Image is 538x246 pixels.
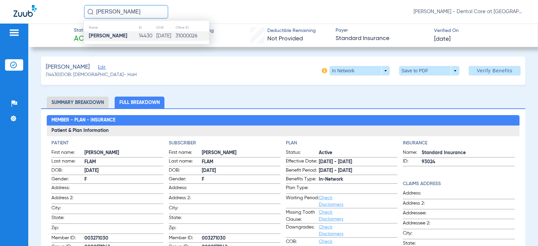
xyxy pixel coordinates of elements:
[84,24,139,31] th: Name
[202,176,280,183] span: F
[139,31,156,41] td: 14430
[319,149,397,156] span: Active
[84,176,163,183] span: F
[322,68,327,73] img: info-icon
[399,66,459,75] button: Save to PDF
[51,205,84,214] span: City:
[51,184,84,194] span: Address:
[47,126,519,136] h3: Patient & Plan Information
[286,149,319,157] span: Status:
[403,158,422,166] span: ID:
[286,140,397,147] h4: Plan
[13,5,37,17] img: Zuub Logo
[139,24,156,31] th: ID
[51,167,84,175] span: DOB:
[47,97,109,108] li: Summary Breakdown
[319,225,343,236] a: Check Disclaimers
[403,190,436,199] span: Address:
[156,31,175,41] td: [DATE]
[98,65,104,71] span: Edit
[267,36,303,42] span: Not Provided
[87,9,93,15] img: Search Icon
[89,33,127,38] strong: [PERSON_NAME]
[286,224,319,237] span: Downgrades:
[336,34,428,43] span: Standard Insurance
[175,31,209,41] td: 31000026
[84,5,168,19] input: Search for patients
[422,159,514,166] span: 93024
[202,167,280,174] span: [DATE]
[403,140,514,147] h4: Insurance
[156,24,175,31] th: DOB
[319,176,397,183] span: In-Network
[175,24,209,31] th: Office ID
[74,27,98,34] span: Status
[74,34,98,44] span: Active
[336,27,428,34] span: Payer
[169,224,202,234] span: Zip:
[51,140,163,147] h4: Patient
[169,176,202,184] span: Gender:
[403,230,436,239] span: City:
[403,210,436,219] span: Addressee:
[169,205,202,214] span: City:
[286,195,319,208] span: Waiting Period:
[84,235,163,242] span: 003271030
[51,149,84,157] span: First name:
[414,8,525,15] span: [PERSON_NAME] - Dental Care at [GEOGRAPHIC_DATA]
[169,140,280,147] h4: Subscriber
[286,158,319,166] span: Effective Date:
[422,149,514,156] span: Standard Insurance
[46,71,137,78] span: (14430) DOB: [DEMOGRAPHIC_DATA] - HoH
[51,224,84,234] span: Zip:
[46,63,90,71] span: [PERSON_NAME]
[403,149,422,157] span: Name:
[84,149,163,156] span: [PERSON_NAME]
[169,158,202,166] span: Last name:
[115,97,164,108] li: Full Breakdown
[169,149,202,157] span: First name:
[286,184,319,194] span: Plan Type:
[47,115,519,126] h2: Member - Plan - Insurance
[434,35,451,43] span: [DATE]
[169,184,202,194] span: Address:
[51,214,84,223] span: State:
[169,167,202,175] span: DOB:
[202,149,280,156] span: [PERSON_NAME]
[319,167,397,174] span: [DATE] - [DATE]
[403,200,436,209] span: Address 2:
[469,66,521,75] button: Verify Benefits
[51,158,84,166] span: Last name:
[51,195,84,204] span: Address 2:
[477,68,512,73] span: Verify Benefits
[202,159,280,166] span: FLAM
[84,159,163,166] span: FLAM
[84,167,163,174] span: [DATE]
[51,176,84,184] span: Gender:
[319,196,343,207] a: Check Disclaimers
[286,176,319,184] span: Benefits Type:
[403,220,436,229] span: Addressee 2:
[267,27,316,34] span: Deductible Remaining
[9,29,20,37] img: hamburger-icon
[434,27,527,34] span: Verified On
[169,195,202,204] span: Address 2:
[169,235,202,243] span: Member ID:
[51,235,84,243] span: Member ID:
[202,235,280,242] span: 003271030
[330,66,390,75] button: In Network
[403,180,514,187] h4: Claims Address
[319,210,343,221] a: Check Disclaimers
[286,209,319,223] span: Missing Tooth Clause:
[169,214,202,223] span: State:
[319,159,397,166] span: [DATE] - [DATE]
[286,167,319,175] span: Benefit Period:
